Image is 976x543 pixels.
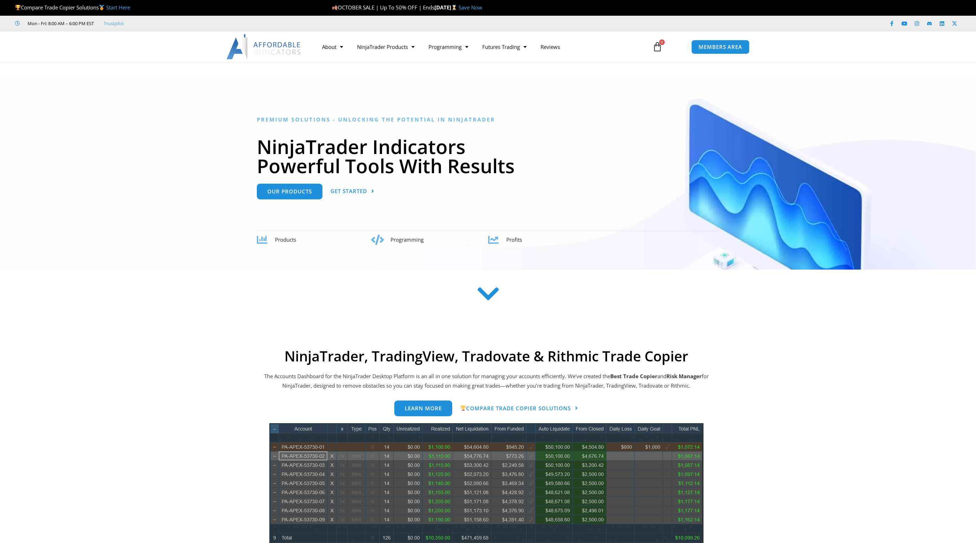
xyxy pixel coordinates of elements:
[26,19,94,28] span: Mon - Fri: 8:00 AM – 6:00 PM EST
[434,4,459,11] strong: [DATE]
[263,348,710,365] h2: NinjaTrader, TradingView, Tradovate & Rithmic Trade Copier
[666,373,702,380] strong: Risk Manager
[475,39,534,55] a: Futures Trading
[461,405,466,411] img: 🏆
[642,37,673,57] a: 0
[263,372,710,391] p: The Accounts Dashboard for the NinjaTrader Desktop Platform is an all in one solution for managin...
[99,5,104,10] img: 🥇
[15,5,21,10] img: 🏆
[390,236,424,243] span: Programming
[691,40,750,54] a: MEMBERS AREA
[106,4,130,11] a: Start Here
[315,39,350,55] a: About
[332,5,337,10] img: 🍂
[422,39,475,55] a: Programming
[534,39,567,55] a: Reviews
[257,184,322,199] a: Our Products
[257,116,719,123] h6: Premium Solutions - Unlocking the Potential in NinjaTrader
[405,406,442,411] span: Learn more
[350,39,422,55] a: NinjaTrader Products
[699,44,742,50] span: MEMBERS AREA
[104,19,124,28] a: Trustpilot
[315,39,645,55] nav: Menu
[460,405,571,411] span: Compare Trade Copier Solutions
[15,4,130,11] span: Compare Trade Copier Solutions
[275,236,296,243] span: Products
[506,236,522,243] span: Profits
[610,373,657,380] b: Best Trade Copier
[459,4,482,11] a: Save Now
[659,39,665,45] span: 0
[460,401,578,417] a: 🏆Compare Trade Copier Solutions
[330,184,374,199] a: Get Started
[452,5,457,10] img: ⌛
[330,189,367,194] span: Get Started
[332,4,434,11] span: OCTOBER SALE | Up To 50% OFF | Ends
[257,137,719,175] h1: NinjaTrader Indicators Powerful Tools With Results
[226,34,301,59] img: LogoAI | Affordable Indicators – NinjaTrader
[267,189,312,194] span: Our Products
[394,401,452,416] a: Learn more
